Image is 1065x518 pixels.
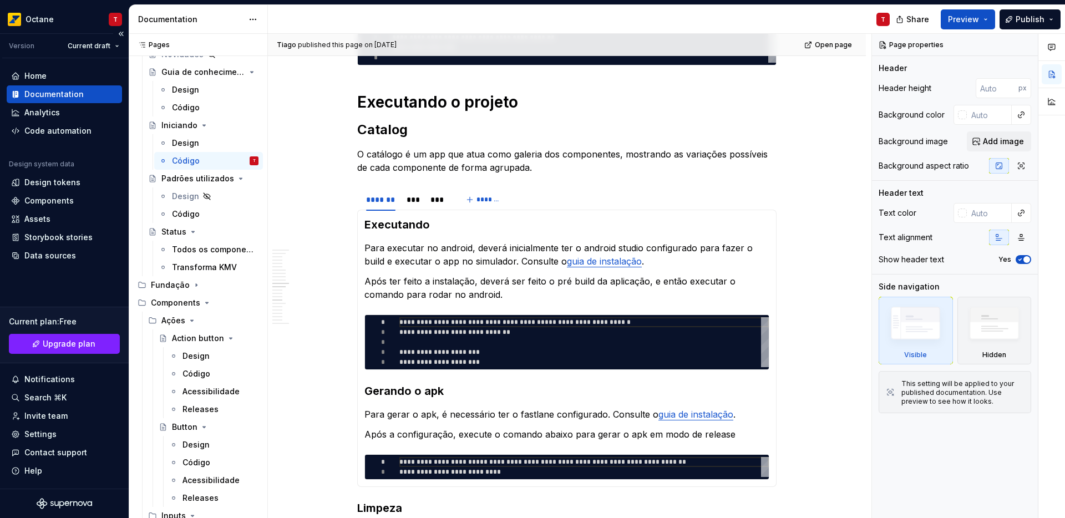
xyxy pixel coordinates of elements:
div: Settings [24,429,57,440]
a: Todos os componentes [154,241,263,258]
a: CódigoT [154,152,263,170]
div: Design [182,351,210,362]
div: Code automation [24,125,92,136]
div: Acessibilidade [182,386,240,397]
p: Após a configuração, execute o comando abaixo para gerar o apk em modo de release [364,428,769,441]
a: Acessibilidade [165,471,263,489]
span: Preview [948,14,979,25]
div: Código [182,457,210,468]
img: e8093afa-4b23-4413-bf51-00cde92dbd3f.png [8,13,21,26]
div: T [881,15,885,24]
span: Publish [1016,14,1044,25]
div: Invite team [24,410,68,421]
span: Share [906,14,929,25]
div: Current plan : Free [9,316,120,327]
a: Action button [154,329,263,347]
button: Collapse sidebar [113,26,129,42]
button: Share [890,9,936,29]
a: Design [154,81,263,99]
a: Releases [165,489,263,507]
a: Status [144,223,263,241]
p: Para executar no android, deverá inicialmente ter o android studio configurado para fazer o build... [364,241,769,268]
div: Todos os componentes [172,244,256,255]
div: Hidden [957,297,1032,364]
div: Background color [879,109,945,120]
a: Components [7,192,122,210]
a: Home [7,67,122,85]
div: Design [172,191,199,202]
a: Settings [7,425,122,443]
button: Preview [941,9,995,29]
div: Side navigation [879,281,940,292]
a: Open page [801,37,857,53]
div: Design [172,138,199,149]
div: Fundação [151,280,190,291]
div: Iniciando [161,120,197,131]
span: Current draft [68,42,110,50]
a: Design tokens [7,174,122,191]
div: Text color [879,207,916,219]
div: Action button [172,333,224,344]
div: Home [24,70,47,82]
div: Pages [133,40,170,49]
p: px [1018,84,1027,93]
a: Button [154,418,263,436]
a: Releases [165,400,263,418]
div: Ações [144,312,263,329]
input: Auto [976,78,1018,98]
a: guia de instalação [658,409,733,420]
span: Upgrade plan [43,338,95,349]
a: Assets [7,210,122,228]
div: Releases [182,492,219,504]
div: Status [161,226,186,237]
a: Design [154,187,263,205]
input: Auto [967,105,1012,125]
a: guia de instalação [567,256,642,267]
a: Iniciando [144,116,263,134]
h3: Limpeza [357,500,777,516]
a: Acessibilidade [165,383,263,400]
div: T [253,155,256,166]
div: Código [172,155,200,166]
button: Search ⌘K [7,389,122,407]
label: Yes [998,255,1011,264]
div: Acessibilidade [182,475,240,486]
div: Help [24,465,42,476]
div: published this page on [DATE] [298,40,397,49]
div: Components [151,297,200,308]
div: Documentation [138,14,243,25]
div: Analytics [24,107,60,118]
div: Search ⌘K [24,392,67,403]
a: Transforma KMV [154,258,263,276]
div: Documentation [24,89,84,100]
a: Guia de conhecimento [144,63,263,81]
h3: Gerando o apk [364,383,769,399]
div: Padrões utilizados [161,173,234,184]
a: Código [165,454,263,471]
span: Add image [983,136,1024,147]
svg: Supernova Logo [37,498,92,509]
div: Fundação [133,276,263,294]
div: Octane [26,14,54,25]
div: Guia de conhecimento [161,67,245,78]
div: Text alignment [879,232,932,243]
a: Storybook stories [7,228,122,246]
div: Código [172,209,200,220]
span: Open page [815,40,852,49]
p: O catálogo é um app que atua como galeria dos componentes, mostrando as variações possíveis de ca... [357,148,777,174]
a: Design [165,436,263,454]
div: Transforma KMV [172,262,237,273]
h3: Executando [364,217,769,232]
span: Tiago [277,40,296,49]
div: Código [172,102,200,113]
a: Design [165,347,263,365]
div: This setting will be applied to your published documentation. Use preview to see how it looks. [901,379,1024,406]
div: Design [182,439,210,450]
a: Analytics [7,104,122,121]
div: Header text [879,187,924,199]
div: Design tokens [24,177,80,188]
button: OctaneT [2,7,126,31]
div: Notifications [24,374,75,385]
div: Storybook stories [24,232,93,243]
div: Header height [879,83,931,94]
